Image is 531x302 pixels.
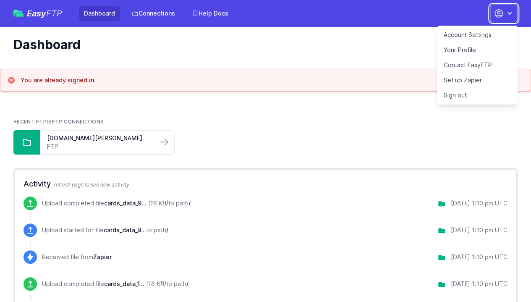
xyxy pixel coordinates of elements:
div: [DATE] 1:10 pm UTC [451,253,507,261]
a: FTP [47,142,151,151]
p: Upload completed file to path [42,199,191,207]
img: easyftp_logo.png [13,10,24,17]
div: [DATE] 1:10 pm UTC [451,199,507,207]
div: [DATE] 1:10 pm UTC [451,280,507,288]
a: EasyFTP [13,9,62,18]
p: Received file from [42,253,112,261]
span: Easy [27,9,62,18]
a: Connections [127,6,180,21]
p: Upload completed file to path [42,280,188,288]
p: Upload started for file to path [42,226,168,234]
a: Set up Zapier [437,73,518,88]
i: (16 KB) [148,200,168,207]
span: FTP [46,8,62,18]
i: (16 KB) [146,280,166,287]
h2: Recent FTP/SFTP Connections [13,118,518,125]
span: / [186,280,188,287]
div: [DATE] 1:10 pm UTC [451,226,507,234]
a: Sign out [437,88,518,103]
a: Contact EasyFTP [437,58,518,73]
h3: You are already signed in. [21,76,96,84]
span: cards_data_9295e48f37e13001b5aecd6a18e3c949.json [104,200,146,207]
span: refresh page to see new activity [54,181,129,188]
a: [DOMAIN_NAME][PERSON_NAME] [47,134,151,142]
h1: Dashboard [13,37,511,52]
a: Account Settings [437,27,518,42]
a: Your Profile [437,42,518,58]
a: Dashboard [79,6,120,21]
span: / [188,200,191,207]
span: Zapier [93,253,112,260]
span: cards_data_18f7176ac2ecf91cb5b538f1723f2e57.json [104,280,144,287]
span: cards_data_9295e48f37e13001b5aecd6a18e3c949.json [104,226,146,234]
iframe: Drift Widget Chat Controller [489,260,521,292]
h2: Activity [24,178,507,190]
span: / [166,226,168,234]
a: Help Docs [187,6,233,21]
